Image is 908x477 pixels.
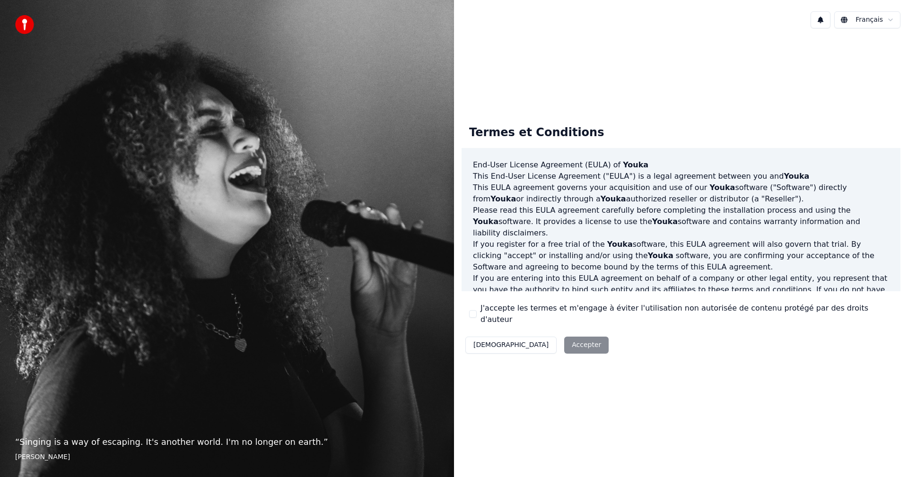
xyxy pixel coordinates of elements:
[15,435,439,449] p: “ Singing is a way of escaping. It's another world. I'm no longer on earth. ”
[648,251,673,260] span: Youka
[473,205,889,239] p: Please read this EULA agreement carefully before completing the installation process and using th...
[473,159,889,171] h3: End-User License Agreement (EULA) of
[462,118,611,148] div: Termes et Conditions
[601,194,626,203] span: Youka
[480,303,893,325] label: J'accepte les termes et m'engage à éviter l'utilisation non autorisée de contenu protégé par des ...
[652,217,678,226] span: Youka
[473,217,498,226] span: Youka
[473,273,889,318] p: If you are entering into this EULA agreement on behalf of a company or other legal entity, you re...
[473,171,889,182] p: This End-User License Agreement ("EULA") is a legal agreement between you and
[465,337,557,354] button: [DEMOGRAPHIC_DATA]
[784,172,809,181] span: Youka
[473,182,889,205] p: This EULA agreement governs your acquisition and use of our software ("Software") directly from o...
[709,183,735,192] span: Youka
[490,194,516,203] span: Youka
[607,240,633,249] span: Youka
[15,452,439,462] footer: [PERSON_NAME]
[15,15,34,34] img: youka
[623,160,648,169] span: Youka
[473,239,889,273] p: If you register for a free trial of the software, this EULA agreement will also govern that trial...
